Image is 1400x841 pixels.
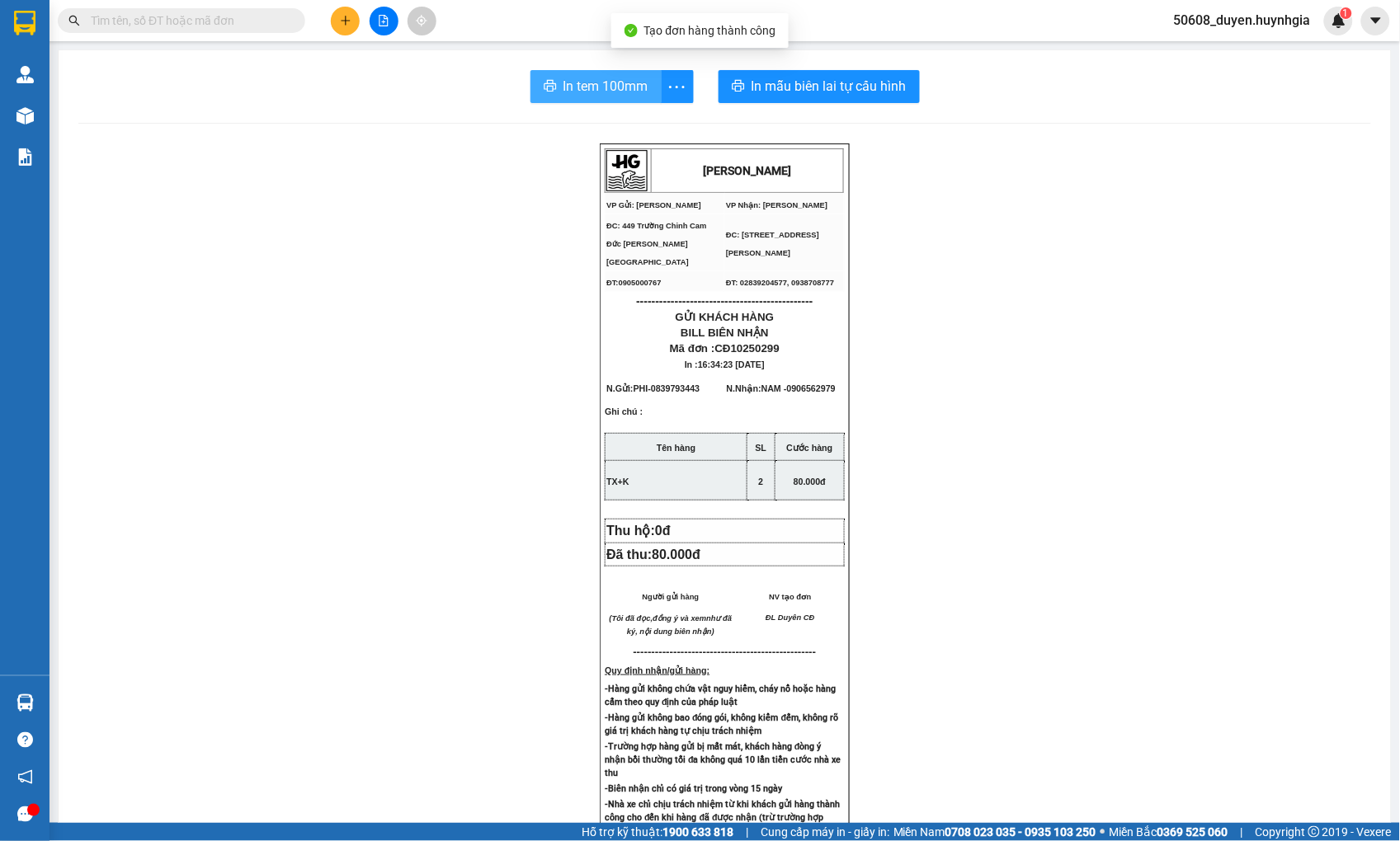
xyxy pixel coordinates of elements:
span: plus [340,15,351,26]
sup: 1 [1341,7,1352,19]
span: ĐL Duyên CĐ [766,613,814,622]
input: Tìm tên, số ĐT hoặc mã đơn [91,12,285,30]
span: Miền Nam [893,823,1096,841]
span: file-add [378,15,389,26]
strong: -Hàng gửi không chứa vật nguy hiểm, cháy nổ hoặc hàng cấm theo quy định của pháp luật [605,684,836,707]
span: 0839793443 [651,383,700,393]
span: ĐC: 449 Trường Chinh Cam Đức [PERSON_NAME][GEOGRAPHIC_DATA] [606,222,706,266]
span: 80.000đ [794,477,826,486]
span: - [648,383,700,393]
strong: 0708 023 035 - 0935 103 250 [945,825,1096,839]
button: caret-down [1361,7,1390,35]
button: file-add [370,7,398,35]
span: Tạo đơn hàng thành công [644,24,776,37]
span: 0đ [655,524,671,538]
em: (Tôi đã đọc,đồng ý và xem [610,614,707,623]
span: ----------------------------------------------- [644,646,817,658]
span: Mã đơn : [670,342,780,355]
img: logo [7,7,48,48]
button: plus [331,7,360,35]
strong: -Hàng gửi không bao đóng gói, không kiểm đếm, không rõ giá trị khách hàng tự chịu trách nhiệm [605,712,838,736]
strong: 1900 633 818 [662,825,733,839]
span: --- [634,646,644,658]
img: logo [606,150,648,191]
span: ĐC: 449 Trường Chinh Cam Đức [PERSON_NAME][GEOGRAPHIC_DATA] [7,66,106,92]
span: question-circle [17,732,33,748]
strong: Cước hàng [787,443,833,453]
span: ĐC: [STREET_ADDRESS][PERSON_NAME] [726,231,819,257]
span: VP Nhận: [PERSON_NAME] [726,201,827,209]
span: NV tạo đơn [769,593,811,601]
span: Người gửi hàng [643,593,700,601]
span: | [746,823,748,841]
span: In tem 100mm [563,76,648,96]
span: Ghi chú : [605,406,643,430]
span: notification [17,769,33,785]
strong: Tên hàng [657,443,695,453]
span: ĐT: 02839204577, 0938708777 [726,279,834,287]
img: icon-new-feature [1332,13,1346,28]
img: warehouse-icon [16,107,34,125]
span: N.Gửi: [606,383,700,393]
span: printer [732,79,745,95]
img: warehouse-icon [16,694,34,712]
span: ---------------------------------------------- [636,294,813,308]
span: aim [416,15,427,26]
span: check-circle [625,24,638,37]
span: CĐ10250299 [715,342,780,355]
span: 16:34:23 [DATE] [698,359,765,369]
strong: -Trường hợp hàng gửi bị mất mát, khách hàng đòng ý nhận bồi thường tối đa không quá 10 lần tiền c... [605,741,841,778]
span: 80.000đ [652,547,700,561]
strong: [PERSON_NAME] [704,164,792,177]
span: ---------------------------------------------- [35,110,212,123]
span: ⚪️ [1101,829,1105,835]
img: warehouse-icon [16,66,34,83]
span: Miền Bắc [1110,823,1228,841]
button: printerIn mẫu biên lai tự cấu hình [719,70,920,103]
strong: 0369 525 060 [1157,825,1228,839]
strong: -Biên nhận chỉ có giá trị trong vòng 15 ngày [605,783,782,794]
span: | [1241,823,1243,841]
span: 2 [759,477,764,486]
span: Cung cấp máy in - giấy in: [761,823,889,841]
span: ĐC: [STREET_ADDRESS][PERSON_NAME] [125,70,219,87]
img: solution-icon [16,148,34,166]
button: aim [408,7,436,35]
span: NAM - [761,383,836,393]
span: ĐT:0905000767 [606,279,661,287]
span: VP Gửi: [PERSON_NAME] [606,201,701,209]
span: message [17,806,33,822]
span: 1 [1343,7,1349,19]
button: printerIn tem 100mm [530,70,662,103]
span: In : [685,359,765,369]
strong: [PERSON_NAME] [97,20,196,35]
span: TX+K [606,477,629,486]
button: more [661,70,694,103]
span: In mẫu biên lai tự cấu hình [752,76,907,96]
span: Thu hộ: [606,524,677,538]
span: Đã thu: [606,547,700,561]
strong: SL [756,443,767,453]
span: 0906562979 [787,383,836,393]
span: Hỗ trợ kỹ thuật: [582,823,733,841]
span: caret-down [1369,13,1384,28]
span: copyright [1308,826,1320,838]
strong: Quy định nhận/gửi hàng: [605,665,709,675]
span: BILL BIÊN NHẬN [681,327,769,339]
span: N.Nhận: [727,383,836,393]
span: 50608_duyen.huynhgia [1161,10,1324,31]
img: logo-vxr [14,11,35,35]
span: ĐT: 0898395539 [125,96,182,104]
span: more [662,77,693,97]
span: VP Nhận: Quận 5 [125,54,190,62]
span: PHI [634,383,648,393]
span: ĐT:0905000767 [7,96,61,104]
span: printer [544,79,557,95]
span: search [68,15,80,26]
span: VP Gửi: [PERSON_NAME] [7,54,101,62]
span: GỬI KHÁCH HÀNG [676,311,775,323]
